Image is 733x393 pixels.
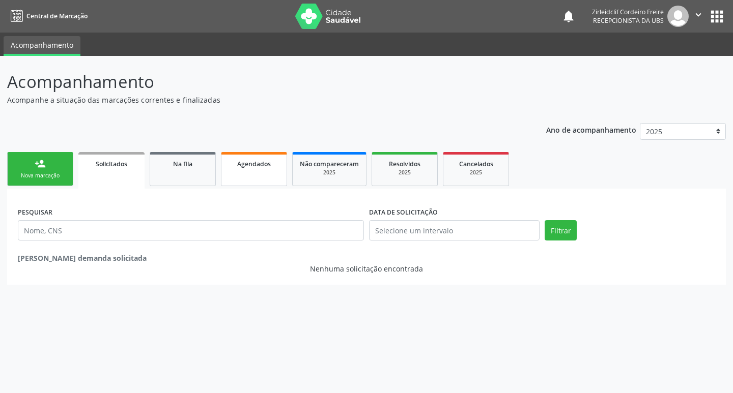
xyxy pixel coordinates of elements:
[545,220,577,240] button: Filtrar
[300,160,359,168] span: Não compareceram
[369,204,438,220] label: DATA DE SOLICITAÇÃO
[389,160,420,168] span: Resolvidos
[35,158,46,169] div: person_add
[689,6,708,27] button: 
[18,263,715,274] div: Nenhuma solicitação encontrada
[592,8,664,16] div: Zirleidclif Cordeiro Freire
[26,12,88,20] span: Central de Marcação
[18,253,147,263] strong: [PERSON_NAME] demanda solicitada
[693,9,704,20] i: 
[450,169,501,176] div: 2025
[667,6,689,27] img: img
[561,9,576,23] button: notifications
[593,16,664,25] span: Recepcionista da UBS
[15,172,66,179] div: Nova marcação
[369,220,540,240] input: Selecione um intervalo
[18,204,52,220] label: PESQUISAR
[96,160,127,168] span: Solicitados
[237,160,271,168] span: Agendados
[7,8,88,24] a: Central de Marcação
[4,36,80,56] a: Acompanhamento
[708,8,726,25] button: apps
[379,169,430,176] div: 2025
[173,160,192,168] span: Na fila
[7,95,510,105] p: Acompanhe a situação das marcações correntes e finalizadas
[300,169,359,176] div: 2025
[459,160,493,168] span: Cancelados
[7,69,510,95] p: Acompanhamento
[546,123,636,136] p: Ano de acompanhamento
[18,220,364,240] input: Nome, CNS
